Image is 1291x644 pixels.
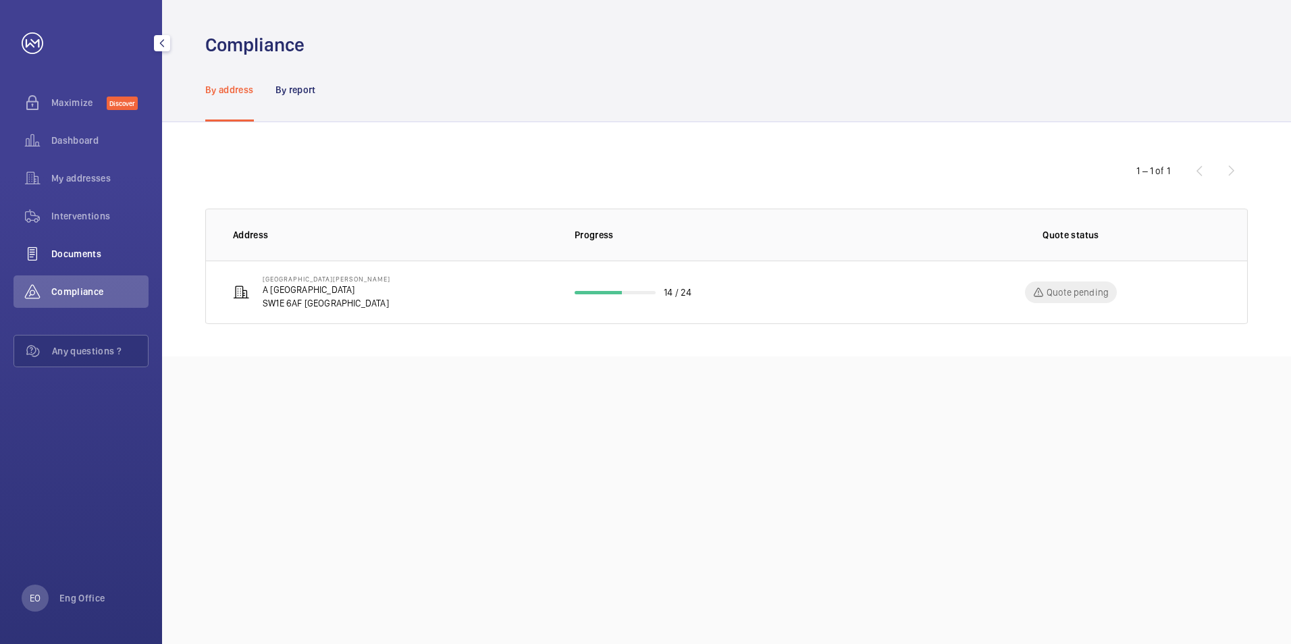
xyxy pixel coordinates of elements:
p: Quote status [1043,228,1099,242]
span: Discover [107,97,138,110]
p: [GEOGRAPHIC_DATA][PERSON_NAME] [263,275,390,283]
p: 14 / 24 [664,286,691,299]
p: EO [30,591,41,605]
p: Progress [575,228,900,242]
span: My addresses [51,171,149,185]
div: 1 – 1 of 1 [1136,164,1170,178]
p: Eng Office [59,591,105,605]
p: Quote pending [1047,286,1109,299]
span: Maximize [51,96,107,109]
p: SW1E 6AF [GEOGRAPHIC_DATA] [263,296,390,310]
span: Any questions ? [52,344,148,358]
h1: Compliance [205,32,305,57]
p: Address [233,228,553,242]
p: By report [275,83,316,97]
span: Interventions [51,209,149,223]
span: Dashboard [51,134,149,147]
p: By address [205,83,254,97]
p: A [GEOGRAPHIC_DATA] [263,283,390,296]
span: Documents [51,247,149,261]
span: Compliance [51,285,149,298]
